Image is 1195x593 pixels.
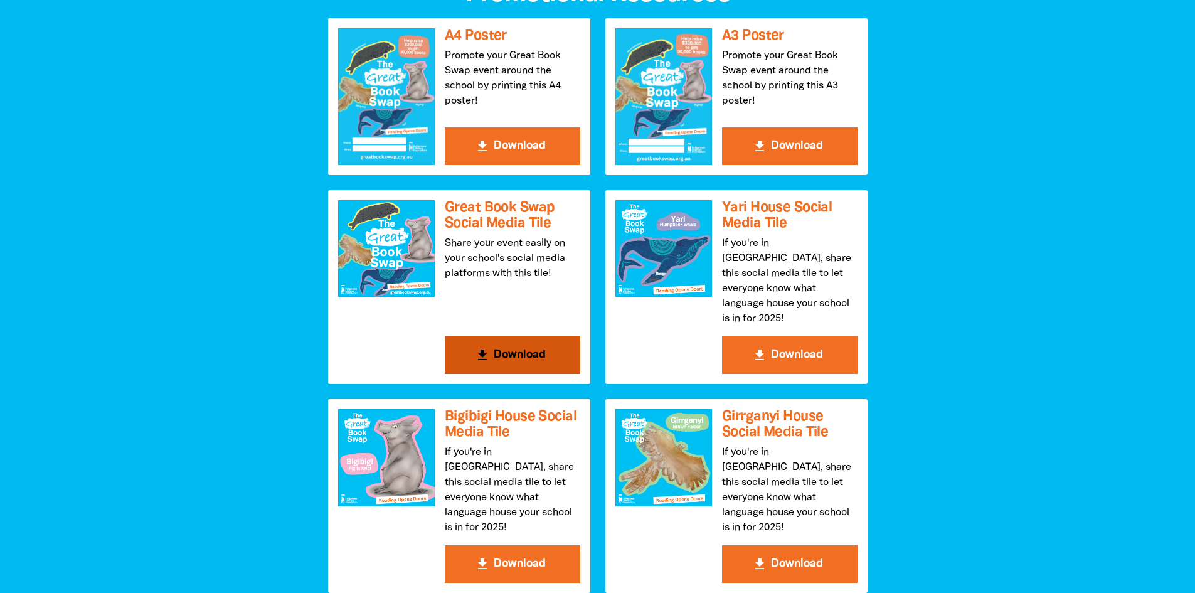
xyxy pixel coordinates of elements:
[722,127,858,165] button: get_app Download
[722,409,858,440] h3: Girrganyi House Social Media Tile
[445,200,580,231] h3: Great Book Swap Social Media Tile
[615,200,712,297] img: Yari House Social Media Tile
[615,409,712,506] img: Girrganyi House Social Media Tile
[338,200,435,297] img: Great Book Swap Social Media Tile
[445,28,580,44] h3: A4 Poster
[445,545,580,583] button: get_app Download
[475,139,490,154] i: get_app
[615,28,712,165] img: A3 Poster
[475,348,490,363] i: get_app
[722,200,858,231] h3: Yari House Social Media Tile
[752,139,767,154] i: get_app
[338,409,435,506] img: Bigibigi House Social Media Tile
[722,28,858,44] h3: A3 Poster
[445,336,580,374] button: get_app Download
[722,545,858,583] button: get_app Download
[475,557,490,572] i: get_app
[752,557,767,572] i: get_app
[752,348,767,363] i: get_app
[445,409,580,440] h3: Bigibigi House Social Media Tile
[445,127,580,165] button: get_app Download
[338,28,435,165] img: A4 Poster
[722,336,858,374] button: get_app Download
